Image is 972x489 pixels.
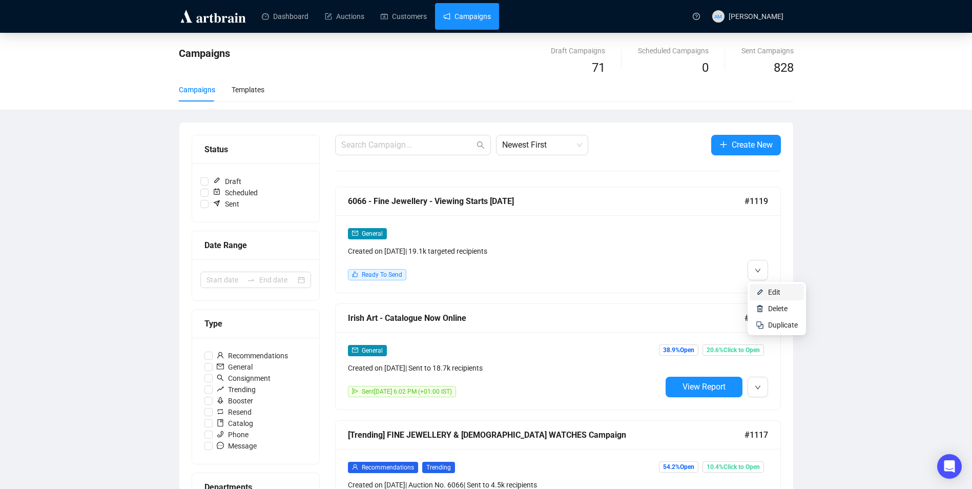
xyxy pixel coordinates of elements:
div: Templates [232,84,264,95]
input: Start date [206,274,243,286]
img: svg+xml;base64,PHN2ZyB4bWxucz0iaHR0cDovL3d3dy53My5vcmcvMjAwMC9zdmciIHhtbG5zOnhsaW5rPSJodHRwOi8vd3... [756,304,764,313]
div: Campaigns [179,84,215,95]
span: Message [213,440,261,452]
span: Scheduled [209,187,262,198]
span: Sent [DATE] 6:02 PM (+01:00 IST) [362,388,452,395]
span: message [217,442,224,449]
div: Created on [DATE] | Sent to 18.7k recipients [348,362,661,374]
img: logo [179,8,247,25]
span: #1118 [744,312,768,324]
span: 828 [774,60,794,75]
span: plus [719,140,728,149]
span: Create New [732,138,773,151]
div: Sent Campaigns [741,45,794,56]
span: Delete [768,304,788,313]
span: 20.6% Click to Open [702,344,764,356]
a: Auctions [325,3,364,30]
span: [PERSON_NAME] [729,12,783,21]
div: 6066 - Fine Jewellery - Viewing Starts [DATE] [348,195,744,208]
img: svg+xml;base64,PHN2ZyB4bWxucz0iaHR0cDovL3d3dy53My5vcmcvMjAwMC9zdmciIHhtbG5zOnhsaW5rPSJodHRwOi8vd3... [756,288,764,296]
span: 0 [702,60,709,75]
input: End date [259,274,296,286]
span: Trending [422,462,455,473]
span: Sent [209,198,243,210]
span: search [477,141,485,149]
div: Date Range [204,239,307,252]
input: Search Campaign... [341,139,474,151]
span: Consignment [213,373,275,384]
span: 54.2% Open [659,461,698,473]
a: Customers [381,3,427,30]
span: View Report [683,382,726,392]
div: Scheduled Campaigns [638,45,709,56]
div: [Trending] FINE JEWELLERY & [DEMOGRAPHIC_DATA] WATCHES Campaign [348,429,744,441]
span: down [755,384,761,391]
span: Phone [213,429,253,440]
span: rise [217,385,224,393]
span: mail [217,363,224,370]
span: Campaigns [179,47,230,59]
span: Trending [213,384,260,395]
span: Edit [768,288,780,296]
span: General [362,230,383,237]
span: #1119 [744,195,768,208]
span: mail [352,347,358,353]
span: phone [217,431,224,438]
span: 71 [592,60,605,75]
span: Resend [213,406,256,418]
span: like [352,271,358,277]
span: Recommendations [213,350,292,361]
span: send [352,388,358,394]
span: question-circle [693,13,700,20]
span: Catalog [213,418,257,429]
span: General [362,347,383,354]
span: book [217,419,224,426]
span: Newest First [502,135,582,155]
span: 10.4% Click to Open [702,461,764,473]
a: Irish Art - Catalogue Now Online#1118mailGeneralCreated on [DATE]| Sent to 18.7k recipientssendSe... [335,303,781,410]
span: General [213,361,257,373]
span: user [352,464,358,470]
div: Type [204,317,307,330]
span: user [217,352,224,359]
div: Status [204,143,307,156]
span: #1117 [744,429,768,441]
a: Dashboard [262,3,308,30]
span: swap-right [247,276,255,284]
button: Create New [711,135,781,155]
div: Irish Art - Catalogue Now Online [348,312,744,324]
span: Booster [213,395,257,406]
span: down [755,268,761,274]
button: View Report [666,377,742,397]
img: svg+xml;base64,PHN2ZyB4bWxucz0iaHR0cDovL3d3dy53My5vcmcvMjAwMC9zdmciIHdpZHRoPSIyNCIgaGVpZ2h0PSIyNC... [756,321,764,329]
div: Created on [DATE] | 19.1k targeted recipients [348,246,661,257]
span: retweet [217,408,224,415]
span: AM [714,12,722,20]
span: search [217,374,224,381]
a: Campaigns [443,3,491,30]
a: 6066 - Fine Jewellery - Viewing Starts [DATE]#1119mailGeneralCreated on [DATE]| 19.1k targeted re... [335,187,781,293]
span: to [247,276,255,284]
span: Ready To Send [362,271,402,278]
span: Duplicate [768,321,798,329]
span: mail [352,230,358,236]
span: Draft [209,176,245,187]
span: rocket [217,397,224,404]
div: Open Intercom Messenger [937,454,962,479]
span: 38.9% Open [659,344,698,356]
div: Draft Campaigns [551,45,605,56]
span: Recommendations [362,464,414,471]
